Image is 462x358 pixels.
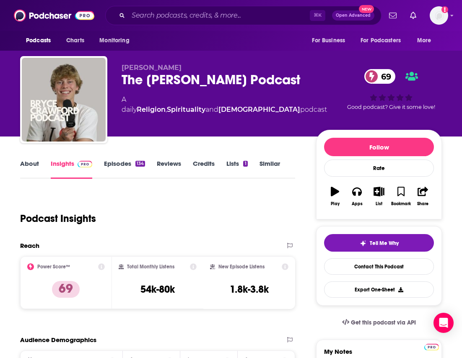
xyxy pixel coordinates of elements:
[140,283,175,296] h3: 54k-80k
[391,201,411,206] div: Bookmark
[324,138,434,156] button: Follow
[417,35,431,46] span: More
[412,181,434,211] button: Share
[230,283,269,296] h3: 1.8k-3.8k
[359,5,374,13] span: New
[122,64,182,72] span: [PERSON_NAME]
[417,201,428,206] div: Share
[407,8,420,23] a: Show notifications dropdown
[312,35,345,46] span: For Business
[20,242,39,250] h2: Reach
[218,106,300,113] a: [DEMOGRAPHIC_DATA]
[346,181,368,211] button: Apps
[260,160,280,179] a: Similar
[390,181,412,211] button: Bookmark
[373,69,395,84] span: 69
[20,336,96,344] h2: Audience Demographics
[370,240,399,247] span: Tell Me Why
[368,181,390,211] button: List
[441,6,448,13] svg: Add a profile image
[78,161,92,167] img: Podchaser Pro
[424,344,439,350] img: Podchaser Pro
[324,181,346,211] button: Play
[433,313,454,333] div: Open Intercom Messenger
[306,33,356,49] button: open menu
[430,6,448,25] img: User Profile
[411,33,442,49] button: open menu
[324,281,434,298] button: Export One-Sheet
[20,160,39,179] a: About
[364,69,395,84] a: 69
[105,6,382,25] div: Search podcasts, credits, & more...
[324,160,434,177] div: Rate
[127,264,174,270] h2: Total Monthly Listens
[340,64,442,116] div: 69Good podcast? Give it some love!
[137,106,166,113] a: Religion
[205,106,218,113] span: and
[335,312,423,333] a: Get this podcast via API
[310,10,325,21] span: ⌘ K
[22,58,106,142] img: The Bryce Crawford Podcast
[26,35,51,46] span: Podcasts
[61,33,89,49] a: Charts
[331,201,340,206] div: Play
[14,8,94,23] img: Podchaser - Follow, Share and Rate Podcasts
[386,8,400,23] a: Show notifications dropdown
[104,160,145,179] a: Episodes134
[430,6,448,25] span: Logged in as shcarlos
[332,10,374,21] button: Open AdvancedNew
[218,264,265,270] h2: New Episode Listens
[355,33,413,49] button: open menu
[376,201,382,206] div: List
[122,95,327,115] div: A daily podcast
[51,160,92,179] a: InsightsPodchaser Pro
[193,160,215,179] a: Credits
[360,240,366,247] img: tell me why sparkle
[347,104,435,110] span: Good podcast? Give it some love!
[20,33,62,49] button: open menu
[99,35,129,46] span: Monitoring
[37,264,70,270] h2: Power Score™
[336,13,371,18] span: Open Advanced
[66,35,84,46] span: Charts
[166,106,167,113] span: ,
[52,281,80,298] p: 69
[157,160,181,179] a: Reviews
[226,160,247,179] a: Lists1
[324,258,434,275] a: Contact This Podcast
[430,6,448,25] button: Show profile menu
[352,201,363,206] div: Apps
[93,33,140,49] button: open menu
[243,161,247,167] div: 1
[167,106,205,113] a: Spirituality
[351,319,416,326] span: Get this podcast via API
[135,161,145,167] div: 134
[324,234,434,252] button: tell me why sparkleTell Me Why
[361,35,401,46] span: For Podcasters
[20,212,96,225] h1: Podcast Insights
[128,9,310,22] input: Search podcasts, credits, & more...
[424,343,439,350] a: Pro website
